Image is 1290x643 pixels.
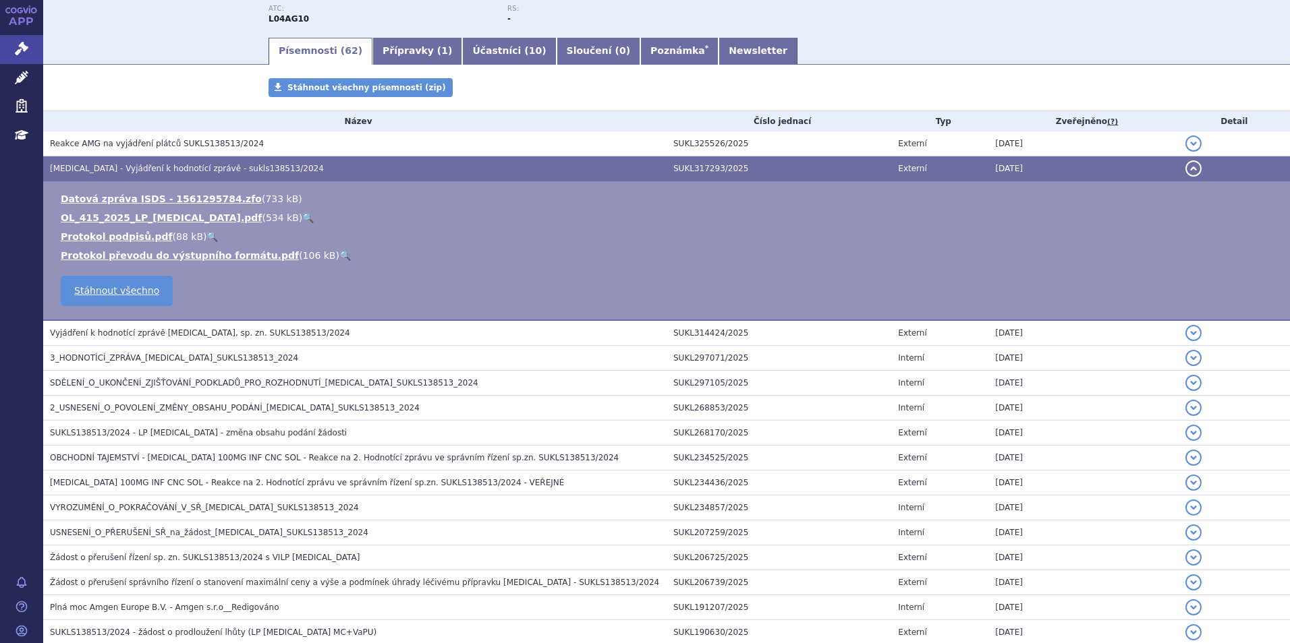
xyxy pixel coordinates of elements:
td: [DATE] [988,545,1178,570]
span: VYROZUMĚNÍ_O_POKRAČOVÁNÍ_V_SŘ_UPLIZNA_SUKLS138513_2024 [50,503,359,512]
button: detail [1185,135,1202,152]
button: detail [1185,400,1202,416]
td: [DATE] [988,346,1178,371]
span: UPLIZNA - Vyjádření k hodnotící zprávě - sukls138513/2024 [50,164,324,173]
span: SUKLS138513/2024 - LP Uplizna - změna obsahu podání žádosti [50,428,347,437]
td: SUKL234525/2025 [667,446,891,470]
td: [DATE] [988,495,1178,520]
span: 1 [441,45,448,56]
span: Externí [898,164,926,173]
span: Vyjádření k hodnotící zprávě UPLIZNA, sp. zn. SUKLS138513/2024 [50,328,350,338]
li: ( ) [61,211,1277,224]
td: SUKL206739/2025 [667,570,891,595]
td: SUKL234857/2025 [667,495,891,520]
button: detail [1185,375,1202,391]
a: 🔍 [206,231,218,242]
a: Sloučení (0) [557,38,640,65]
span: Interní [898,603,924,612]
span: UPLIZNA 100MG INF CNC SOL - Reakce na 2. Hodnotící zprávu ve správním řízení sp.zn. SUKLS138513/2... [50,478,564,487]
td: [DATE] [988,520,1178,545]
td: SUKL325526/2025 [667,131,891,156]
td: [DATE] [988,470,1178,495]
td: SUKL297105/2025 [667,371,891,396]
span: Stáhnout všechny písemnosti (zip) [287,83,446,92]
abbr: (?) [1107,117,1118,127]
a: Protokol převodu do výstupního formátu.pdf [61,250,299,261]
td: SUKL268170/2025 [667,421,891,446]
th: Název [43,111,667,131]
span: Externí [898,428,926,437]
button: detail [1185,574,1202,590]
span: Externí [898,478,926,487]
a: Poznámka* [640,38,719,65]
a: 🔍 [302,212,314,223]
td: SUKL268853/2025 [667,396,891,421]
td: SUKL191207/2025 [667,595,891,620]
th: Detail [1179,111,1290,131]
span: Externí [898,553,926,562]
span: Interní [898,503,924,512]
a: Písemnosti (62) [269,38,372,65]
span: 88 kB [176,231,203,242]
span: Externí [898,453,926,462]
button: detail [1185,524,1202,541]
button: detail [1185,624,1202,640]
span: Interní [898,353,924,363]
span: 106 kB [303,250,336,261]
td: [DATE] [988,156,1178,181]
td: [DATE] [988,595,1178,620]
span: Externí [898,139,926,148]
span: 0 [619,45,626,56]
span: 62 [345,45,358,56]
a: Přípravky (1) [372,38,462,65]
button: detail [1185,549,1202,565]
span: Interní [898,528,924,537]
a: Newsletter [719,38,797,65]
a: Stáhnout všechno [61,276,173,306]
li: ( ) [61,192,1277,206]
button: detail [1185,350,1202,366]
td: SUKL314424/2025 [667,320,891,346]
td: [DATE] [988,396,1178,421]
td: SUKL206725/2025 [667,545,891,570]
button: detail [1185,425,1202,441]
button: detail [1185,450,1202,466]
button: detail [1185,160,1202,177]
td: SUKL297071/2025 [667,346,891,371]
td: [DATE] [988,371,1178,396]
span: Externí [898,328,926,338]
span: SUKLS138513/2024 - žádost o prodloužení lhůty (LP Uplizna MC+VaPU) [50,627,376,637]
td: SUKL317293/2025 [667,156,891,181]
span: 733 kB [265,193,298,204]
li: ( ) [61,230,1277,243]
span: Interní [898,378,924,388]
th: Typ [891,111,988,131]
td: [DATE] [988,131,1178,156]
a: 🔍 [339,250,351,261]
button: detail [1185,599,1202,615]
span: Externí [898,578,926,587]
span: SDĚLENÍ_O_UKONČENÍ_ZJIŠŤOVÁNÍ_PODKLADŮ_PRO_ROZHODNUTÍ_UPLIZNA_SUKLS138513_2024 [50,378,478,388]
a: Datová zpráva ISDS - 1561295784.zfo [61,193,262,204]
a: Protokol podpisů.pdf [61,231,173,242]
span: 2_USNESENÍ_O_POVOLENÍ_ZMĚNY_OBSAHU_PODÁNÍ_UPLIZNA_SUKLS138513_2024 [50,403,420,412]
strong: - [507,14,511,24]
span: Reakce AMG na vyjádření plátců SUKLS138513/2024 [50,139,264,148]
td: [DATE] [988,446,1178,470]
button: detail [1185,474,1202,491]
td: [DATE] [988,570,1178,595]
button: detail [1185,499,1202,516]
p: ATC: [269,5,494,13]
td: [DATE] [988,320,1178,346]
span: 534 kB [266,212,299,223]
span: USNESENÍ_O_PŘERUŠENÍ_SŘ_na_žádost_UPLIZNA_SUKLS138513_2024 [50,528,368,537]
td: [DATE] [988,421,1178,446]
span: 3_HODNOTÍCÍ_ZPRÁVA_UPLIZNA_SUKLS138513_2024 [50,353,298,363]
span: 10 [529,45,542,56]
span: OBCHODNÍ TAJEMSTVÍ - UPLIZNA 100MG INF CNC SOL - Reakce na 2. Hodnotící zprávu ve správním řízení... [50,453,619,462]
td: SUKL207259/2025 [667,520,891,545]
strong: INEBILIZUMAB [269,14,309,24]
span: Žádost o přerušení řízení sp. zn. SUKLS138513/2024 s VILP Uplizna [50,553,360,562]
span: Externí [898,627,926,637]
span: Interní [898,403,924,412]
